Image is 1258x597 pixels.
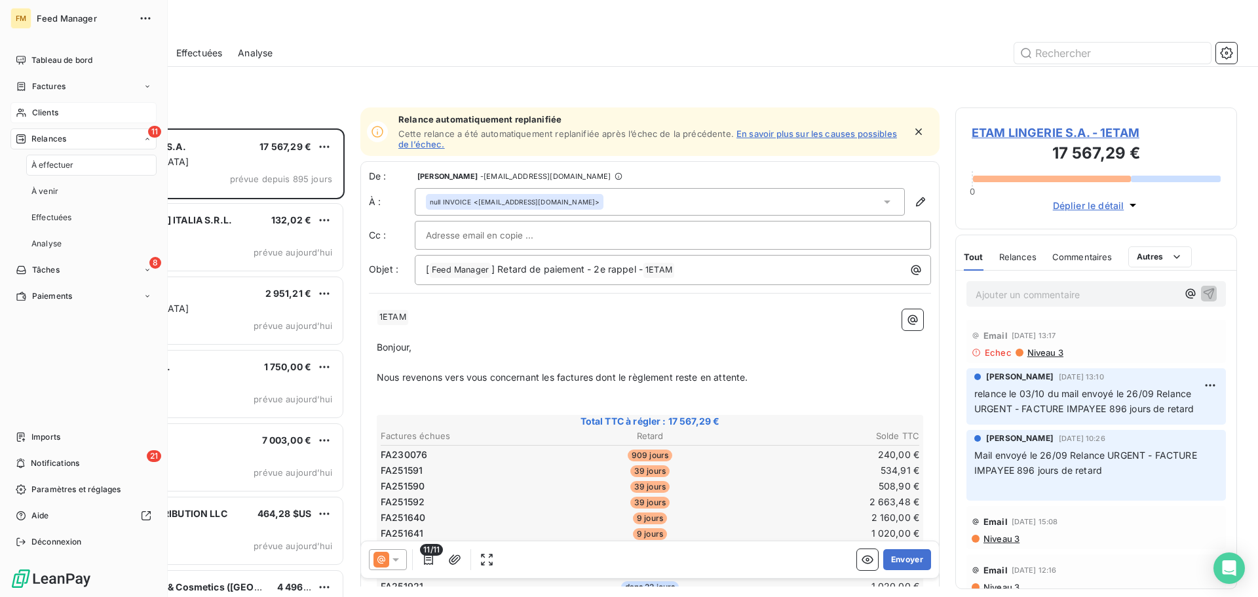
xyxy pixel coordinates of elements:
[369,195,415,208] label: À :
[1026,347,1063,358] span: Niveau 3
[633,512,667,524] span: 9 jours
[381,527,423,540] span: FA251641
[381,464,423,477] span: FA251591
[259,141,311,152] span: 17 567,29 €
[970,186,975,197] span: 0
[972,142,1221,168] h3: 17 567,29 €
[1059,434,1105,442] span: [DATE] 10:26
[1012,566,1057,574] span: [DATE] 12:16
[149,257,161,269] span: 8
[741,463,920,478] td: 534,91 €
[254,394,332,404] span: prévue aujourd’hui
[10,568,92,589] img: Logo LeanPay
[1012,518,1058,526] span: [DATE] 15:08
[10,505,157,526] a: Aide
[417,172,478,180] span: [PERSON_NAME]
[379,415,921,428] span: Total TTC à régler : 17 567,29 €
[999,252,1037,262] span: Relances
[430,263,491,278] span: Feed Manager
[257,508,312,519] span: 464,28 $US
[264,361,312,372] span: 1 750,00 €
[1049,198,1144,213] button: Déplier le détail
[31,536,82,548] span: Déconnexion
[31,238,62,250] span: Analyse
[377,310,408,325] span: 1ETAM
[32,264,60,276] span: Tâches
[176,47,223,60] span: Effectuées
[230,174,332,184] span: prévue depuis 895 jours
[398,128,734,139] span: Cette relance a été automatiquement replanifiée après l’échec de la précédente.
[377,372,748,383] span: Nous revenons vers vous concernant les factures dont le règlement reste en attente.
[982,533,1020,544] span: Niveau 3
[491,263,643,275] span: ] Retard de paiement - 2e rappel -
[369,170,415,183] span: De :
[630,481,670,493] span: 39 jours
[430,197,600,206] div: <[EMAIL_ADDRESS][DOMAIN_NAME]>
[741,579,920,594] td: 1 020,00 €
[10,8,31,29] div: FM
[148,126,161,138] span: 11
[380,429,559,443] th: Factures échues
[974,388,1194,414] span: relance le 03/10 du mail envoyé le 26/09 Relance URGENT - FACTURE IMPAYEE 896 jours de retard
[985,347,1012,358] span: Echec
[238,47,273,60] span: Analyse
[1213,552,1245,584] div: Open Intercom Messenger
[398,128,897,149] a: En savoir plus sur les causes possibles de l’échec.
[1053,199,1124,212] span: Déplier le détail
[63,128,345,597] div: grid
[643,263,674,278] span: 1ETAM
[147,450,161,462] span: 21
[741,448,920,462] td: 240,00 €
[277,581,328,592] span: 4 496,08 €
[254,541,332,551] span: prévue aujourd’hui
[381,495,425,509] span: FA251592
[31,457,79,469] span: Notifications
[1128,246,1192,267] button: Autres
[1059,373,1104,381] span: [DATE] 13:10
[986,371,1054,383] span: [PERSON_NAME]
[1014,43,1211,64] input: Rechercher
[31,212,72,223] span: Effectuées
[369,263,398,275] span: Objet :
[741,429,920,443] th: Solde TTC
[621,581,679,593] span: dans 22 jours
[630,497,670,509] span: 39 jours
[254,247,332,258] span: prévue aujourd’hui
[983,330,1008,341] span: Email
[964,252,983,262] span: Tout
[986,433,1054,444] span: [PERSON_NAME]
[426,263,429,275] span: [
[31,185,58,197] span: À venir
[265,288,312,299] span: 2 951,21 €
[32,290,72,302] span: Paiements
[1012,332,1056,339] span: [DATE] 13:17
[983,516,1008,527] span: Email
[271,214,311,225] span: 132,02 €
[92,581,347,592] span: LVMH Perfumes & Cosmetics ([GEOGRAPHIC_DATA]) Ltd
[480,172,611,180] span: - [EMAIL_ADDRESS][DOMAIN_NAME]
[381,480,425,493] span: FA251590
[31,510,49,522] span: Aide
[420,544,443,556] span: 11/11
[972,124,1221,142] span: ETAM LINGERIE S.A. - 1ETAM
[37,13,131,24] span: Feed Manager
[31,159,74,171] span: À effectuer
[633,528,667,540] span: 9 jours
[398,114,904,125] span: Relance automatiquement replanifiée
[369,229,415,242] label: Cc :
[32,81,66,92] span: Factures
[883,549,931,570] button: Envoyer
[31,54,92,66] span: Tableau de bord
[741,495,920,509] td: 2 663,48 €
[31,431,60,443] span: Imports
[254,467,332,478] span: prévue aujourd’hui
[31,133,66,145] span: Relances
[381,448,427,461] span: FA230076
[31,484,121,495] span: Paramètres et réglages
[628,450,672,461] span: 909 jours
[982,582,1020,592] span: Niveau 3
[32,107,58,119] span: Clients
[974,450,1200,476] span: Mail envoyé le 26/09 Relance URGENT - FACTURE IMPAYEE 896 jours de retard
[1052,252,1113,262] span: Commentaires
[380,579,559,594] td: FA251921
